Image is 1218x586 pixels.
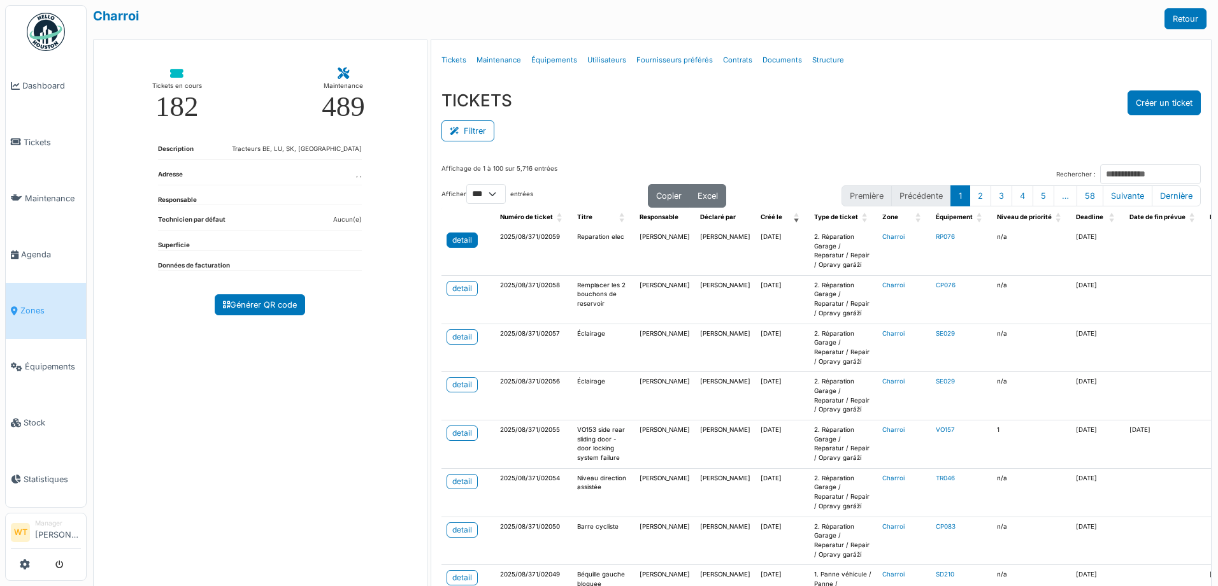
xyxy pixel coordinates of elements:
td: [DATE] [756,468,809,517]
div: 489 [322,92,365,121]
a: Charroi [882,523,905,530]
div: detail [452,331,472,343]
dt: Superficie [158,241,190,250]
a: TR046 [936,475,955,482]
span: Deadline: Activate to sort [1109,208,1117,227]
a: Charroi [882,330,905,337]
td: 2. Réparation Garage / Reparatur / Repair / Opravy garáží [809,227,877,275]
td: [DATE] [756,275,809,324]
button: Next [1103,185,1152,206]
td: n/a [992,275,1071,324]
a: Structure [807,45,849,75]
a: Équipements [6,339,86,395]
div: Maintenance [324,80,363,92]
a: Charroi [882,475,905,482]
td: [PERSON_NAME] [695,420,756,469]
a: Fournisseurs préférés [631,45,718,75]
td: [PERSON_NAME] [695,275,756,324]
td: 2025/08/371/02050 [495,517,572,565]
a: detail [447,425,478,441]
a: Équipements [526,45,582,75]
span: Déclaré par [700,213,736,220]
a: Charroi [93,8,139,24]
td: [DATE] [1071,468,1124,517]
div: 182 [155,92,199,121]
span: Date de fin prévue: Activate to sort [1189,208,1197,227]
a: Charroi [882,378,905,385]
span: Maintenance [25,192,81,204]
a: Tickets [6,114,86,170]
button: 3 [991,185,1012,206]
td: 2025/08/371/02057 [495,324,572,372]
td: [PERSON_NAME] [695,227,756,275]
button: Excel [689,184,726,208]
div: detail [452,283,472,294]
a: VO157 [936,426,955,433]
td: [DATE] [1071,517,1124,565]
a: Maintenance [6,170,86,226]
td: 2. Réparation Garage / Reparatur / Repair / Opravy garáží [809,420,877,469]
td: n/a [992,468,1071,517]
td: [DATE] [1071,420,1124,469]
a: Maintenance [471,45,526,75]
span: Niveau de priorité [997,213,1052,220]
td: [PERSON_NAME] [634,517,695,565]
div: Tickets en cours [152,80,202,92]
td: 2. Réparation Garage / Reparatur / Repair / Opravy garáží [809,517,877,565]
span: Type de ticket [814,213,858,220]
td: 2025/08/371/02054 [495,468,572,517]
nav: pagination [842,185,1201,206]
a: detail [447,570,478,585]
td: Éclairage [572,372,634,420]
a: detail [447,522,478,538]
td: Remplacer les 2 bouchons de reservoir [572,275,634,324]
a: Utilisateurs [582,45,631,75]
dt: Données de facturation [158,261,230,271]
td: [DATE] [1071,227,1124,275]
li: [PERSON_NAME] [35,518,81,546]
label: Afficher entrées [441,184,533,204]
td: [DATE] [1124,420,1205,469]
a: Charroi [882,426,905,433]
td: Barre cycliste [572,517,634,565]
a: detail [447,232,478,248]
td: [DATE] [756,420,809,469]
button: … [1054,185,1077,206]
a: SE029 [936,330,955,337]
td: [PERSON_NAME] [634,227,695,275]
a: Zones [6,283,86,339]
td: [DATE] [756,324,809,372]
button: 5 [1033,185,1054,206]
span: Deadline [1076,213,1103,220]
span: Tickets [24,136,81,148]
a: Tickets en cours 182 [140,58,215,131]
span: Date de fin prévue [1129,213,1186,220]
a: WT Manager[PERSON_NAME] [11,518,81,549]
dd: Aucun(e) [333,215,362,225]
div: Affichage de 1 à 100 sur 5,716 entrées [441,164,557,184]
td: [PERSON_NAME] [634,275,695,324]
td: 2025/08/371/02059 [495,227,572,275]
a: Contrats [718,45,757,75]
td: [PERSON_NAME] [695,372,756,420]
td: n/a [992,517,1071,565]
dd: Tracteurs BE, LU, SK, [GEOGRAPHIC_DATA] [232,145,362,154]
h3: TICKETS [441,90,512,110]
button: 58 [1077,185,1103,206]
td: [PERSON_NAME] [634,468,695,517]
td: [PERSON_NAME] [695,517,756,565]
button: 2 [970,185,991,206]
a: Stock [6,395,86,451]
td: [PERSON_NAME] [634,420,695,469]
img: Badge_color-CXgf-gQk.svg [27,13,65,51]
span: Zone: Activate to sort [915,208,923,227]
td: 1 [992,420,1071,469]
div: detail [452,476,472,487]
button: 1 [950,185,970,206]
td: 2025/08/371/02058 [495,275,572,324]
a: CP083 [936,523,956,530]
dt: Technicien par défaut [158,215,226,230]
a: Documents [757,45,807,75]
div: detail [452,572,472,583]
a: Retour [1164,8,1207,29]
